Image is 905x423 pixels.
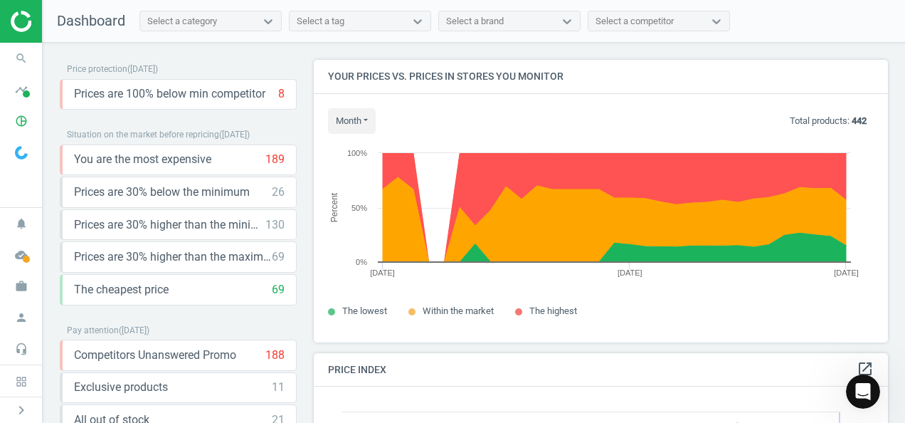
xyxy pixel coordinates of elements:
[423,305,494,316] span: Within the market
[74,348,236,363] span: Competitors Unanswered Promo
[278,86,285,102] div: 8
[852,115,867,126] b: 442
[529,305,577,316] span: The highest
[342,305,387,316] span: The lowest
[8,108,35,135] i: pie_chart_outlined
[74,152,211,167] span: You are the most expensive
[11,11,112,32] img: ajHJNr6hYgQAAAAASUVORK5CYII=
[272,249,285,265] div: 69
[8,335,35,362] i: headset_mic
[74,184,250,200] span: Prices are 30% below the minimum
[57,12,125,29] span: Dashboard
[834,268,859,277] tspan: [DATE]
[147,15,217,28] div: Select a category
[219,130,250,140] span: ( [DATE] )
[13,402,30,419] i: chevron_right
[119,325,149,335] span: ( [DATE] )
[370,268,395,277] tspan: [DATE]
[8,273,35,300] i: work
[74,217,265,233] span: Prices are 30% higher than the minimum
[265,217,285,233] div: 130
[857,360,874,379] a: open_in_new
[790,115,867,127] p: Total products:
[297,15,344,28] div: Select a tag
[15,146,28,160] img: wGWNvw8QSZomAAAAABJRU5ErkJggg==
[618,268,642,277] tspan: [DATE]
[8,76,35,103] i: timeline
[74,380,168,395] span: Exclusive products
[329,192,339,222] tspan: Percent
[328,108,376,134] button: month
[272,184,285,200] div: 26
[265,152,285,167] div: 189
[8,304,35,331] i: person
[8,241,35,268] i: cloud_done
[67,325,119,335] span: Pay attention
[67,130,219,140] span: Situation on the market before repricing
[351,204,367,212] text: 50%
[74,282,169,298] span: The cheapest price
[846,375,880,409] iframe: Intercom live chat
[314,353,888,387] h4: Price Index
[265,348,285,363] div: 188
[314,60,888,93] h4: Your prices vs. prices in stores you monitor
[74,249,272,265] span: Prices are 30% higher than the maximal
[74,86,265,102] span: Prices are 100% below min competitor
[356,258,367,266] text: 0%
[446,15,504,28] div: Select a brand
[4,401,39,419] button: chevron_right
[272,282,285,298] div: 69
[347,149,367,157] text: 100%
[67,64,127,74] span: Price protection
[8,45,35,72] i: search
[272,380,285,395] div: 11
[857,360,874,377] i: open_in_new
[596,15,674,28] div: Select a competitor
[127,64,158,74] span: ( [DATE] )
[8,210,35,237] i: notifications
